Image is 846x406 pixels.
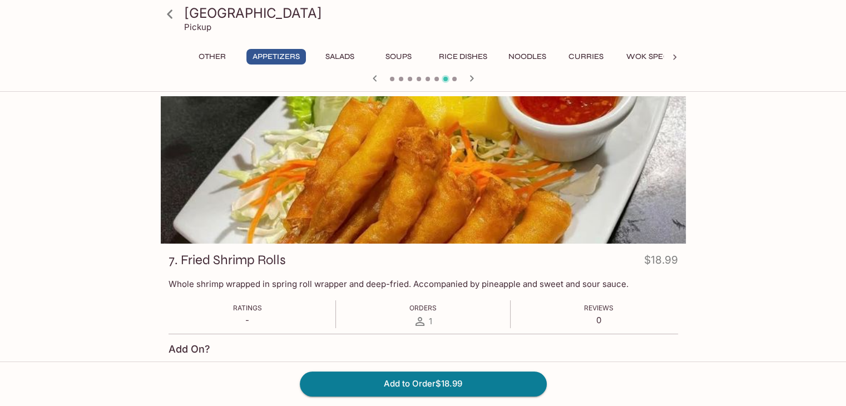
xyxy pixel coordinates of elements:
[233,315,262,325] p: -
[584,315,614,325] p: 0
[433,49,493,65] button: Rice Dishes
[561,49,611,65] button: Curries
[169,343,210,355] h4: Add On?
[429,316,432,326] span: 1
[620,49,702,65] button: Wok Specialties
[300,372,547,396] button: Add to Order$18.99
[169,279,678,289] p: Whole shrimp wrapped in spring roll wrapper and deep-fried. Accompanied by pineapple and sweet an...
[246,49,306,65] button: Appetizers
[502,49,552,65] button: Noodles
[315,49,365,65] button: Salads
[584,304,614,312] span: Reviews
[187,49,238,65] button: Other
[184,22,211,32] p: Pickup
[374,49,424,65] button: Soups
[644,251,678,273] h4: $18.99
[161,96,686,244] div: 7. Fried Shrimp Rolls
[169,251,286,269] h3: 7. Fried Shrimp Rolls
[184,4,681,22] h3: [GEOGRAPHIC_DATA]
[409,304,437,312] span: Orders
[233,304,262,312] span: Ratings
